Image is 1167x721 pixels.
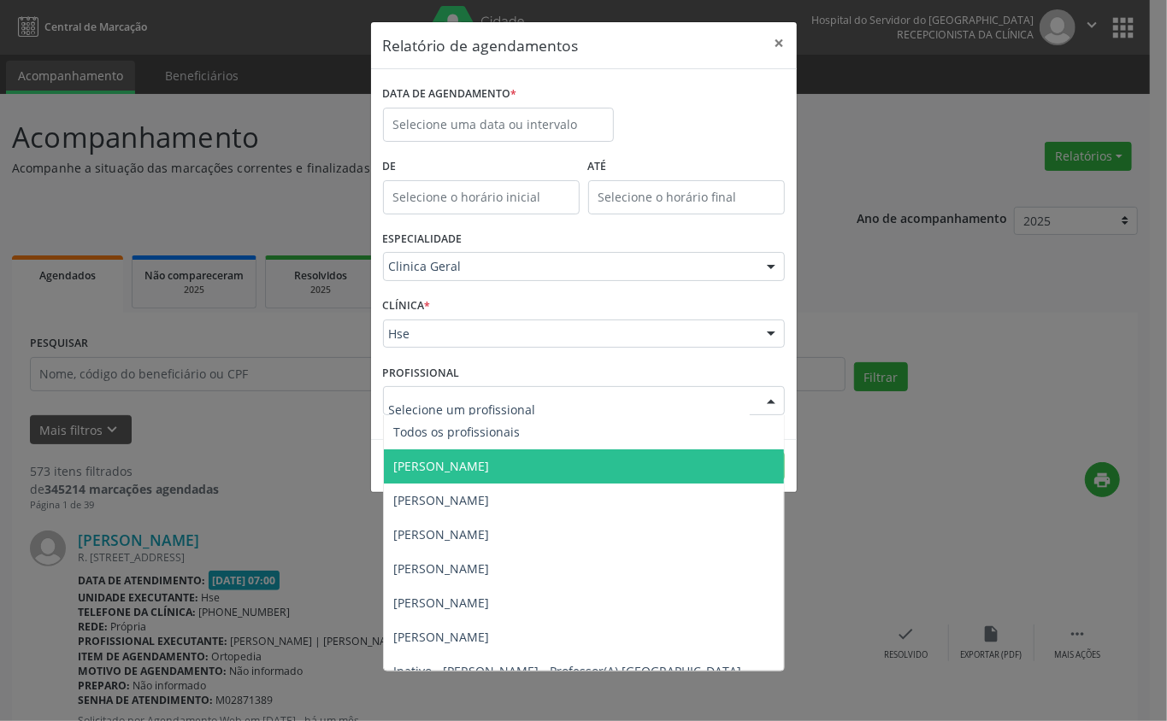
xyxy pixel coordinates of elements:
[383,81,517,108] label: DATA DE AGENDAMENTO
[383,226,463,253] label: ESPECIALIDADE
[763,22,797,64] button: Close
[383,293,431,319] label: CLÍNICA
[389,392,750,426] input: Selecione um profissional
[389,258,750,275] span: Clinica Geral
[588,180,785,214] input: Selecione o horário final
[394,424,521,440] span: Todos os profissionais
[383,180,580,214] input: Selecione o horário inicial
[389,325,750,343] span: Hse
[383,34,579,56] h5: Relatório de agendamentos
[394,458,490,474] span: [PERSON_NAME]
[588,154,785,180] label: ATÉ
[394,595,490,611] span: [PERSON_NAME]
[394,663,742,679] span: Inativo - [PERSON_NAME] - Professor(A) [GEOGRAPHIC_DATA]
[394,629,490,645] span: [PERSON_NAME]
[383,154,580,180] label: De
[383,360,460,386] label: PROFISSIONAL
[394,526,490,542] span: [PERSON_NAME]
[394,492,490,508] span: [PERSON_NAME]
[394,560,490,577] span: [PERSON_NAME]
[383,108,614,142] input: Selecione uma data ou intervalo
